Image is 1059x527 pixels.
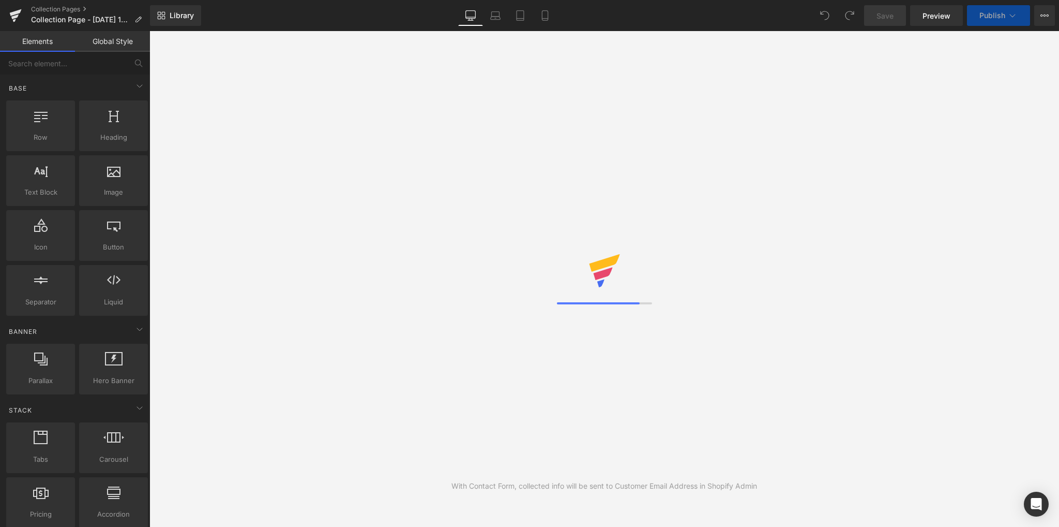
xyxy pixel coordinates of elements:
[458,5,483,26] a: Desktop
[82,375,145,386] span: Hero Banner
[170,11,194,20] span: Library
[8,405,33,415] span: Stack
[508,5,533,26] a: Tablet
[9,187,72,198] span: Text Block
[876,10,894,21] span: Save
[31,5,150,13] a: Collection Pages
[150,5,201,26] a: New Library
[82,297,145,308] span: Liquid
[533,5,557,26] a: Mobile
[9,375,72,386] span: Parallax
[451,480,757,492] div: With Contact Form, collected info will be sent to Customer Email Address in Shopify Admin
[1024,492,1049,517] div: Open Intercom Messenger
[31,16,130,24] span: Collection Page - [DATE] 13:18:08
[82,454,145,465] span: Carousel
[979,11,1005,20] span: Publish
[8,83,28,93] span: Base
[75,31,150,52] a: Global Style
[82,242,145,253] span: Button
[82,187,145,198] span: Image
[910,5,963,26] a: Preview
[9,132,72,143] span: Row
[9,297,72,308] span: Separator
[9,509,72,520] span: Pricing
[82,509,145,520] span: Accordion
[839,5,860,26] button: Redo
[967,5,1030,26] button: Publish
[8,327,38,336] span: Banner
[9,454,72,465] span: Tabs
[483,5,508,26] a: Laptop
[9,242,72,253] span: Icon
[1034,5,1055,26] button: More
[814,5,835,26] button: Undo
[922,10,950,21] span: Preview
[82,132,145,143] span: Heading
